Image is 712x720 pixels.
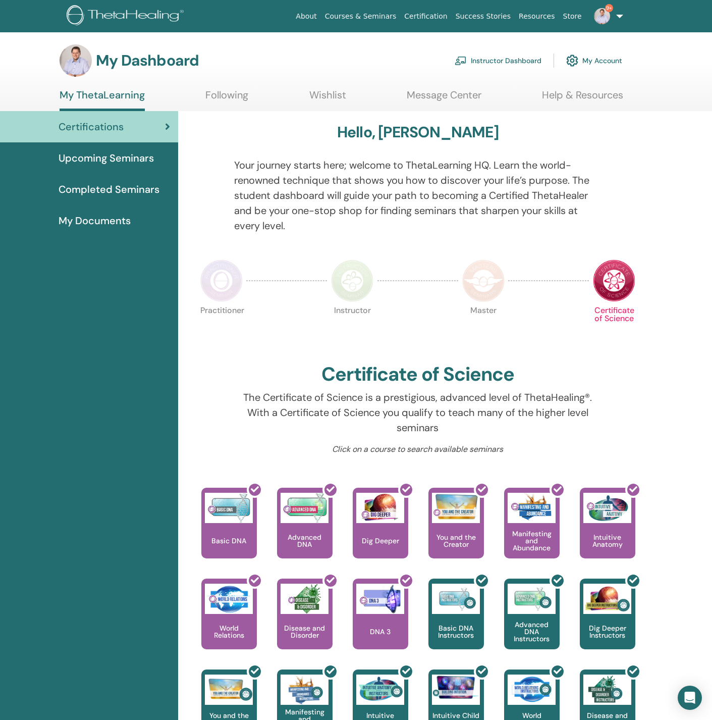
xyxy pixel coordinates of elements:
a: Resources [515,7,559,26]
img: World Relations Instructors [508,675,556,705]
img: Dig Deeper Instructors [583,584,631,614]
a: You and the Creator You and the Creator [428,488,484,579]
p: Advanced DNA [277,534,333,548]
p: Manifesting and Abundance [504,530,560,551]
a: Advanced DNA Instructors Advanced DNA Instructors [504,579,560,670]
img: DNA 3 [356,584,404,614]
p: Master [462,306,505,349]
img: Practitioner [200,260,243,302]
a: Disease and Disorder Disease and Disorder [277,579,333,670]
a: Dig Deeper Instructors Dig Deeper Instructors [580,579,635,670]
a: Following [205,89,248,109]
a: Advanced DNA Advanced DNA [277,488,333,579]
p: The Certificate of Science is a prestigious, advanced level of ThetaHealing®. With a Certificate ... [234,390,601,435]
img: Disease and Disorder [281,584,328,614]
img: Advanced DNA [281,493,328,523]
a: Basic DNA Basic DNA [201,488,257,579]
span: Completed Seminars [59,182,159,197]
a: Basic DNA Instructors Basic DNA Instructors [428,579,484,670]
p: Dig Deeper Instructors [580,625,635,639]
span: Upcoming Seminars [59,150,154,166]
img: default.jpg [594,8,610,24]
img: Master [462,260,505,302]
a: Message Center [407,89,481,109]
a: Store [559,7,586,26]
img: Advanced DNA Instructors [508,584,556,614]
img: You and the Creator [432,493,480,521]
img: cog.svg [566,52,578,69]
a: My Account [566,49,622,72]
img: chalkboard-teacher.svg [455,56,467,65]
img: Manifesting and Abundance [508,493,556,523]
p: Practitioner [200,306,243,349]
p: Advanced DNA Instructors [504,621,560,642]
p: Click on a course to search available seminars [234,443,601,455]
p: Your journey starts here; welcome to ThetaLearning HQ. Learn the world-renowned technique that sh... [234,158,601,233]
p: Dig Deeper [358,537,403,544]
p: Basic DNA Instructors [428,625,484,639]
p: World Relations [201,625,257,639]
a: Intuitive Anatomy Intuitive Anatomy [580,488,635,579]
a: DNA 3 DNA 3 [353,579,408,670]
img: Certificate of Science [593,260,635,302]
a: Dig Deeper Dig Deeper [353,488,408,579]
div: Open Intercom Messenger [678,686,702,710]
h2: Certificate of Science [321,363,514,386]
img: Basic DNA Instructors [432,584,480,614]
p: Certificate of Science [593,306,635,349]
a: Courses & Seminars [321,7,401,26]
a: Certification [400,7,451,26]
a: About [292,7,320,26]
a: Wishlist [309,89,346,109]
img: Intuitive Anatomy Instructors [356,675,404,705]
img: Dig Deeper [356,493,404,523]
a: My ThetaLearning [60,89,145,111]
img: Manifesting and Abundance Instructors [281,675,328,705]
span: My Documents [59,213,131,228]
img: World Relations [205,584,253,614]
img: Instructor [331,260,373,302]
img: Basic DNA [205,493,253,523]
p: Intuitive Anatomy [580,534,635,548]
p: You and the Creator [428,534,484,548]
h3: My Dashboard [96,52,199,70]
h3: Hello, [PERSON_NAME] [337,123,499,141]
p: Instructor [331,306,373,349]
span: Certifications [59,119,124,134]
a: Help & Resources [542,89,623,109]
img: logo.png [67,5,187,28]
img: Disease and Disorder Instructors [583,675,631,705]
a: Instructor Dashboard [455,49,541,72]
img: default.jpg [60,44,92,77]
img: Intuitive Anatomy [583,493,631,523]
a: Success Stories [452,7,515,26]
img: You and the Creator Instructors [205,675,253,705]
span: 9+ [605,4,613,12]
p: Disease and Disorder [277,625,333,639]
a: World Relations World Relations [201,579,257,670]
a: Manifesting and Abundance Manifesting and Abundance [504,488,560,579]
img: Intuitive Child In Me Instructors [432,675,480,699]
